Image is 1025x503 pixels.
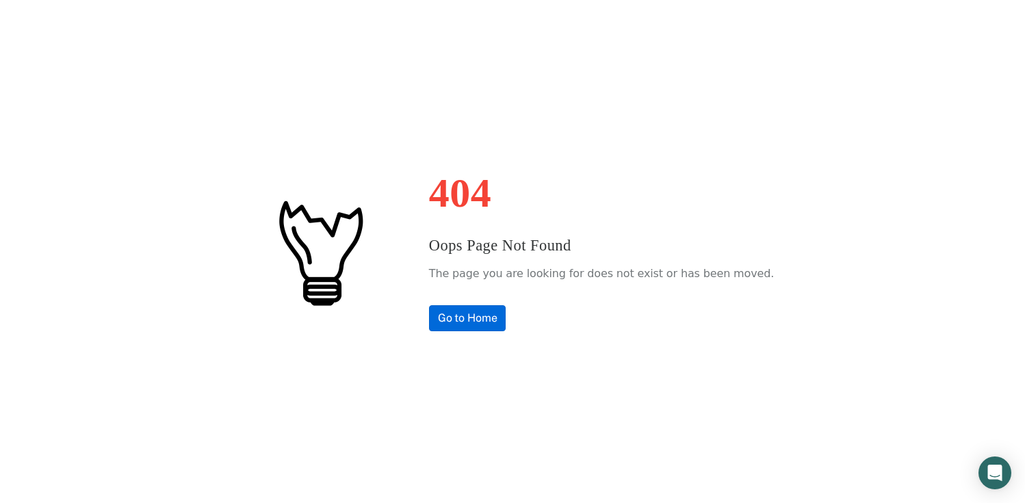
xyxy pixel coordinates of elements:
a: Go to Home [429,305,506,331]
div: Open Intercom Messenger [978,456,1011,489]
p: The page you are looking for does not exist or has been moved. [429,263,774,284]
h1: 404 [429,172,774,214]
h3: Oops Page Not Found [429,234,774,257]
img: # [251,183,388,320]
